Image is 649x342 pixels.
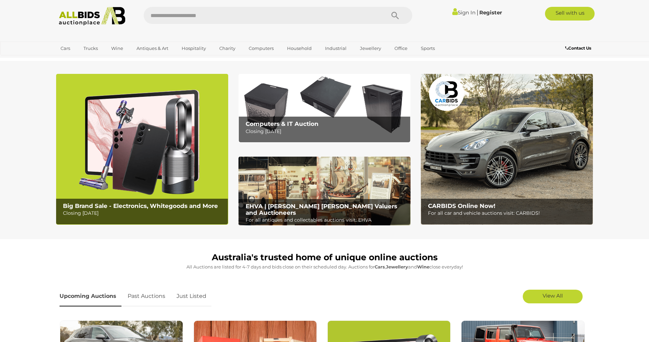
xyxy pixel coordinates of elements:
strong: Wine [417,264,429,269]
a: Trucks [79,43,102,54]
a: Big Brand Sale - Electronics, Whitegoods and More Big Brand Sale - Electronics, Whitegoods and Mo... [56,74,228,225]
a: Cars [56,43,75,54]
a: Jewellery [355,43,386,54]
img: EHVA | Evans Hastings Valuers and Auctioneers [238,157,411,226]
a: CARBIDS Online Now! CARBIDS Online Now! For all car and vehicle auctions visit: CARBIDS! [421,74,593,225]
a: Contact Us [565,44,593,52]
b: Computers & IT Auction [246,120,319,127]
a: Hospitality [177,43,210,54]
a: Computers & IT Auction Computers & IT Auction Closing [DATE] [238,74,411,143]
a: Upcoming Auctions [60,286,121,306]
p: Closing [DATE] [63,209,224,218]
a: Office [390,43,412,54]
p: Closing [DATE] [246,127,407,136]
b: CARBIDS Online Now! [428,202,495,209]
img: Allbids.com.au [55,7,129,26]
a: Industrial [321,43,351,54]
a: Register [479,9,502,16]
a: Sign In [452,9,476,16]
img: Big Brand Sale - Electronics, Whitegoods and More [56,74,228,225]
p: All Auctions are listed for 4-7 days and bids close on their scheduled day. Auctions for , and cl... [60,263,590,271]
b: Big Brand Sale - Electronics, Whitegoods and More [63,202,218,209]
img: Computers & IT Auction [238,74,411,143]
a: Household [283,43,316,54]
a: Sports [416,43,439,54]
a: View All [523,290,583,303]
a: Antiques & Art [132,43,173,54]
p: For all antiques and collectables auctions visit: EHVA [246,216,407,224]
a: Charity [215,43,240,54]
a: Past Auctions [122,286,170,306]
strong: Cars [375,264,385,269]
strong: Jewellery [386,264,408,269]
a: Sell with us [545,7,595,21]
span: | [477,9,478,16]
a: Computers [244,43,278,54]
a: EHVA | Evans Hastings Valuers and Auctioneers EHVA | [PERSON_NAME] [PERSON_NAME] Valuers and Auct... [238,157,411,226]
a: Wine [107,43,128,54]
b: Contact Us [565,45,591,51]
a: Just Listed [171,286,211,306]
button: Search [378,7,412,24]
h1: Australia's trusted home of unique online auctions [60,253,590,262]
b: EHVA | [PERSON_NAME] [PERSON_NAME] Valuers and Auctioneers [246,203,397,216]
p: For all car and vehicle auctions visit: CARBIDS! [428,209,589,218]
a: [GEOGRAPHIC_DATA] [56,54,114,65]
span: View All [543,292,563,299]
img: CARBIDS Online Now! [421,74,593,225]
